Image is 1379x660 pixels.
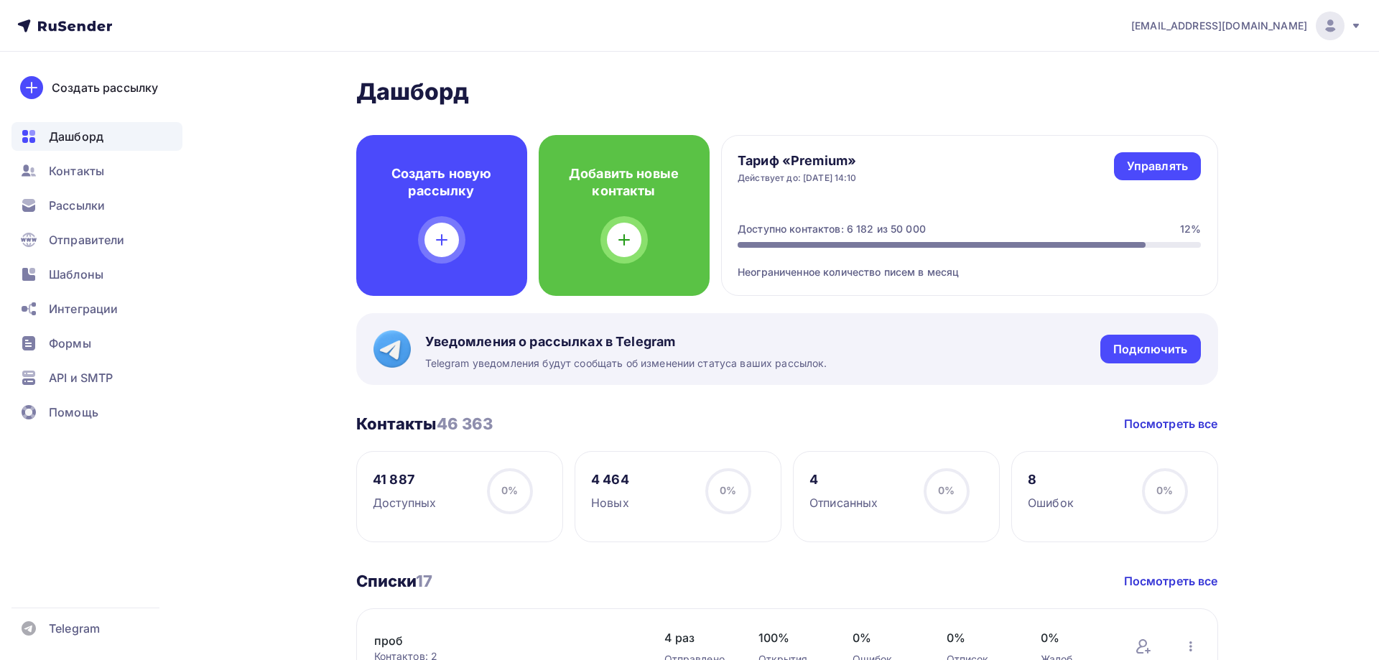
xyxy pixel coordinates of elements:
div: 12% [1180,222,1201,236]
span: 0% [720,484,736,496]
span: Telegram уведомления будут сообщать об изменении статуса ваших рассылок. [425,356,827,371]
div: Ошибок [1028,494,1074,511]
span: 0% [938,484,955,496]
span: 0% [947,629,1012,646]
h3: Контакты [356,414,493,434]
h4: Тариф «Premium» [738,152,857,169]
span: 46 363 [437,414,493,433]
div: Отписанных [809,494,878,511]
div: 4 [809,471,878,488]
a: Отправители [11,226,182,254]
h2: Дашборд [356,78,1218,106]
h4: Добавить новые контакты [562,165,687,200]
span: Помощь [49,404,98,421]
div: Новых [591,494,629,511]
span: Telegram [49,620,100,637]
span: Контакты [49,162,104,180]
span: 17 [416,572,432,590]
div: 8 [1028,471,1074,488]
span: 100% [758,629,824,646]
a: Посмотреть все [1124,415,1218,432]
div: Неограниченное количество писем в месяц [738,248,1201,279]
div: Действует до: [DATE] 14:10 [738,172,857,184]
a: Формы [11,329,182,358]
a: Управлять [1114,152,1201,180]
span: Отправители [49,231,125,248]
span: Уведомления о рассылках в Telegram [425,333,827,350]
div: Подключить [1113,341,1187,358]
span: 0% [1156,484,1173,496]
h4: Создать новую рассылку [379,165,504,200]
span: Рассылки [49,197,105,214]
span: 0% [1041,629,1106,646]
a: Рассылки [11,191,182,220]
a: Шаблоны [11,260,182,289]
a: проб [374,632,618,649]
span: [EMAIL_ADDRESS][DOMAIN_NAME] [1131,19,1307,33]
div: Создать рассылку [52,79,158,96]
div: 41 887 [373,471,436,488]
a: [EMAIL_ADDRESS][DOMAIN_NAME] [1131,11,1362,40]
span: 0% [501,484,518,496]
a: Контакты [11,157,182,185]
div: Доступно контактов: 6 182 из 50 000 [738,222,926,236]
span: Формы [49,335,91,352]
span: Дашборд [49,128,103,145]
span: Интеграции [49,300,118,317]
a: Дашборд [11,122,182,151]
div: 4 464 [591,471,629,488]
span: 4 раз [664,629,730,646]
span: Шаблоны [49,266,103,283]
span: 0% [853,629,918,646]
span: API и SMTP [49,369,113,386]
h3: Списки [356,571,433,591]
div: Доступных [373,494,436,511]
a: Посмотреть все [1124,572,1218,590]
div: Управлять [1127,158,1188,175]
